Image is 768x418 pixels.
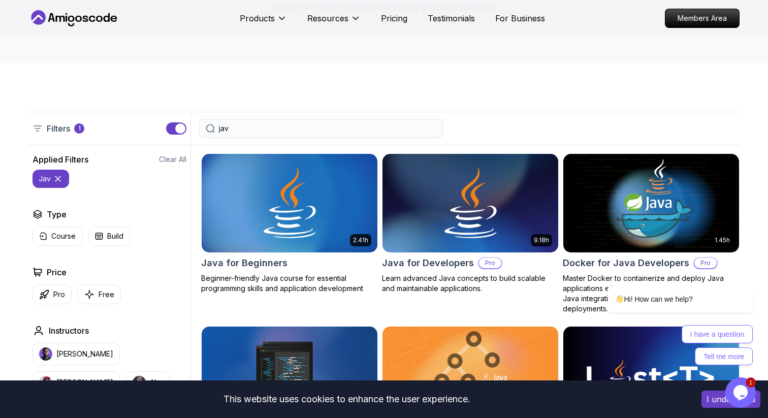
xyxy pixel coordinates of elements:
p: Master Docker to containerize and deploy Java applications efficiently. From basics to advanced J... [563,273,740,314]
a: Java for Beginners card2.41hJava for BeginnersBeginner-friendly Java course for essential program... [201,153,378,294]
button: instructor imgAbz [126,371,170,394]
p: [PERSON_NAME] [56,377,113,388]
p: [PERSON_NAME] [56,349,113,359]
input: Search Java, React, Spring boot ... [219,123,436,134]
p: Free [99,290,114,300]
img: Java for Developers card [382,154,558,252]
p: Course [51,231,76,241]
p: jav [39,174,51,184]
h2: Type [47,208,67,220]
p: Build [107,231,123,241]
a: Members Area [665,9,740,28]
button: Course [33,227,82,246]
h2: Price [47,266,67,278]
iframe: chat widget [575,194,758,372]
button: instructor img[PERSON_NAME] [33,343,120,365]
p: 1 [78,124,81,133]
p: Learn advanced Java concepts to build scalable and maintainable applications. [382,273,559,294]
a: Pricing [381,12,407,24]
p: Pro [53,290,65,300]
p: 2.41h [353,236,368,244]
p: Pro [479,258,501,268]
p: Abz [150,377,163,388]
button: instructor img[PERSON_NAME] [33,371,120,394]
img: instructor img [133,376,146,389]
img: Docker for Java Developers card [563,154,739,252]
div: This website uses cookies to enhance the user experience. [8,388,686,410]
iframe: chat widget [725,377,758,408]
p: 9.18h [534,236,549,244]
p: Beginner-friendly Java course for essential programming skills and application development [201,273,378,294]
button: Accept cookies [701,391,760,408]
h2: Applied Filters [33,153,88,166]
p: Filters [47,122,70,135]
p: Resources [307,12,348,24]
p: Members Area [665,9,739,27]
img: instructor img [39,347,52,361]
button: jav [33,170,69,188]
a: Java for Developers card9.18hJava for DevelopersProLearn advanced Java concepts to build scalable... [382,153,559,294]
button: Build [88,227,130,246]
h2: Java for Developers [382,256,474,270]
button: Pro [33,284,72,304]
a: Docker for Java Developers card1.45hDocker for Java DevelopersProMaster Docker to containerize an... [563,153,740,314]
img: Java for Beginners card [202,154,377,252]
p: Products [240,12,275,24]
button: Resources [307,12,361,33]
a: For Business [495,12,545,24]
h2: Instructors [49,325,89,337]
button: Free [78,284,121,304]
h2: Docker for Java Developers [563,256,689,270]
h2: Java for Beginners [201,256,287,270]
a: Testimonials [428,12,475,24]
button: Products [240,12,287,33]
img: instructor img [39,376,52,389]
button: Clear All [159,154,186,165]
